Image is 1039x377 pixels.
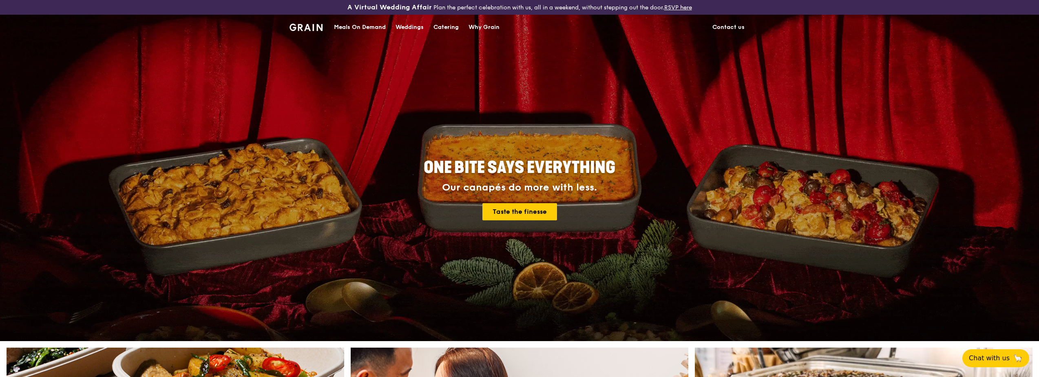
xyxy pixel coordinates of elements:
[707,15,749,40] a: Contact us
[664,4,692,11] a: RSVP here
[391,15,429,40] a: Weddings
[285,3,754,11] div: Plan the perfect celebration with us, all in a weekend, without stepping out the door.
[396,15,424,40] div: Weddings
[429,15,464,40] a: Catering
[469,15,500,40] div: Why Grain
[1013,353,1023,363] span: 🦙
[424,158,615,177] span: ONE BITE SAYS EVERYTHING
[347,3,432,11] h3: A Virtual Wedding Affair
[482,203,557,220] a: Taste the finesse
[290,24,323,31] img: Grain
[334,15,386,40] div: Meals On Demand
[373,182,666,193] div: Our canapés do more with less.
[290,14,323,39] a: GrainGrain
[433,15,459,40] div: Catering
[962,349,1029,367] button: Chat with us🦙
[969,353,1010,363] span: Chat with us
[464,15,504,40] a: Why Grain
